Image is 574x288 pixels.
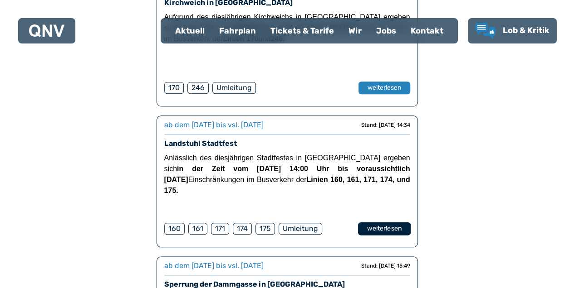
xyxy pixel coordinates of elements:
a: Lob & Kritik [475,23,549,39]
div: 171 [211,223,229,235]
div: 170 [164,82,184,94]
span: Aufgrund des diesjährigen Kirchweichs in [GEOGRAPHIC_DATA] ergeben sich Einschränkungen im Busver... [164,13,410,43]
a: Aktuell [168,19,212,43]
button: weiterlesen [358,222,410,235]
div: Umleitung [279,223,322,235]
a: Jobs [369,19,403,43]
div: Stand: [DATE] 14:34 [361,121,410,129]
a: Fahrplan [212,19,263,43]
div: ab dem [DATE] bis vsl. [DATE] [164,260,264,271]
div: 160 [164,223,185,235]
a: QNV Logo [29,22,64,40]
div: Umleitung [212,82,256,94]
a: Kontakt [403,19,451,43]
button: weiterlesen [358,82,410,94]
img: QNV Logo [29,24,64,37]
div: Stand: [DATE] 15:49 [361,262,410,269]
a: weiterlesen [358,222,410,235]
div: 174 [233,223,252,235]
span: Lob & Kritik [503,25,549,35]
strong: in der Zeit vom [DATE] 14:00 Uhr bis voraussichtlich [DATE] [164,165,410,183]
div: 246 [187,82,209,94]
a: Landstuhl Stadtfest [164,139,237,148]
span: Anlässlich des diesjährigen Stadtfestes in [GEOGRAPHIC_DATA] ergeben sich Einschränkungen im Busv... [164,154,410,194]
a: Wir [341,19,369,43]
div: 175 [255,223,275,235]
a: Tickets & Tarife [263,19,341,43]
div: ab dem [DATE] bis vsl. [DATE] [164,120,264,130]
div: 161 [188,223,207,235]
